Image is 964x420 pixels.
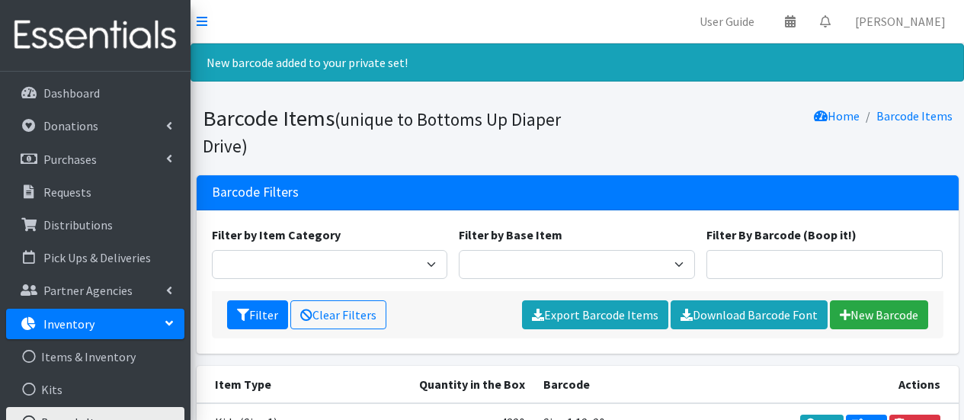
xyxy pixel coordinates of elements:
th: Quantity in the Box [380,366,533,403]
p: Inventory [43,316,94,332]
h1: Barcode Items [203,105,572,158]
a: Inventory [6,309,184,339]
a: [PERSON_NAME] [843,6,958,37]
a: Distributions [6,210,184,240]
th: Barcode [534,366,752,403]
p: Dashboard [43,85,100,101]
a: Clear Filters [290,300,386,329]
div: New barcode added to your private set! [191,43,964,82]
label: Filter by Base Item [459,226,562,244]
a: Dashboard [6,78,184,108]
p: Donations [43,118,98,133]
a: Kits [6,374,184,405]
a: Items & Inventory [6,341,184,372]
img: HumanEssentials [6,10,184,61]
a: Export Barcode Items [522,300,668,329]
a: Download Barcode Font [671,300,828,329]
a: User Guide [687,6,767,37]
a: Barcode Items [876,108,953,123]
a: New Barcode [830,300,928,329]
label: Filter By Barcode (Boop it!) [706,226,857,244]
a: Purchases [6,144,184,175]
button: Filter [227,300,288,329]
small: (unique to Bottoms Up Diaper Drive) [203,108,561,157]
a: Donations [6,111,184,141]
a: Home [814,108,860,123]
p: Partner Agencies [43,283,133,298]
a: Requests [6,177,184,207]
a: Partner Agencies [6,275,184,306]
h3: Barcode Filters [212,184,299,200]
th: Actions [752,366,959,403]
p: Requests [43,184,91,200]
label: Filter by Item Category [212,226,341,244]
p: Distributions [43,217,113,232]
th: Item Type [197,366,381,403]
a: Pick Ups & Deliveries [6,242,184,273]
p: Purchases [43,152,97,167]
p: Pick Ups & Deliveries [43,250,151,265]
